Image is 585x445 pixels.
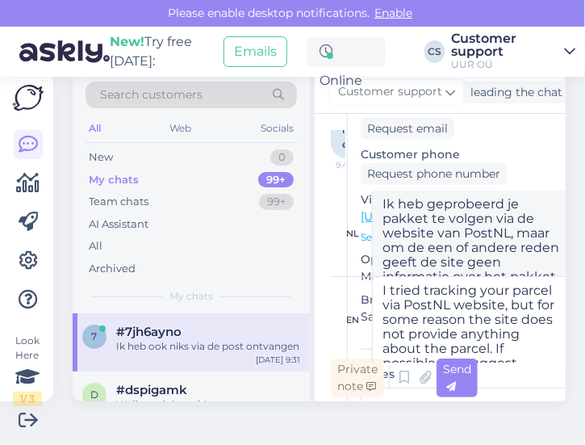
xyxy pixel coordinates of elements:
[167,118,195,139] div: Web
[373,191,569,276] textarea: Ik heb geprobeerd je pakket te volgen via de website van PostNL, maar om de een of andere reden g...
[259,194,294,210] div: 99+
[116,397,300,412] div: We'll get right to it!
[169,289,213,304] span: My chats
[331,359,384,397] div: Private note
[307,37,386,66] div: Online
[116,383,187,397] span: #dspigamk
[116,325,182,339] span: #7jh6ayno
[89,216,148,233] div: AI Assistant
[90,388,98,401] span: d
[451,32,558,58] div: Customer support
[89,194,148,210] div: Team chats
[361,118,454,140] div: Request email
[361,163,507,185] div: Request phone number
[116,339,300,354] div: Ik heb ook niks via de post ontvangen
[258,172,294,188] div: 99+
[370,6,417,20] span: Enable
[13,334,42,406] div: Look Here
[86,118,104,139] div: All
[13,392,42,406] div: 1 / 3
[110,34,144,49] b: New!
[347,220,360,247] div: nl
[256,354,300,366] div: [DATE] 9:31
[336,159,396,171] span: 9:41
[270,149,294,166] div: 0
[424,40,445,63] div: CS
[338,83,442,101] span: Customer support
[110,32,217,71] div: Try free [DATE]:
[443,362,471,393] span: Send
[89,149,113,166] div: New
[361,146,576,163] p: Customer phone
[224,36,287,67] button: Emails
[347,306,360,334] div: en
[257,118,297,139] div: Socials
[89,261,136,277] div: Archived
[100,86,203,103] span: Search customers
[451,32,575,71] a: Customer supportUUR OÜ
[89,172,139,188] div: My chats
[373,277,569,363] textarea: I tried tracking your parcel via PostNL website, but for some reason the site does not provide an...
[89,238,102,254] div: All
[92,330,98,342] span: 7
[464,84,562,101] div: leading the chat
[13,85,44,111] img: Askly Logo
[451,58,558,71] div: UUR OÜ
